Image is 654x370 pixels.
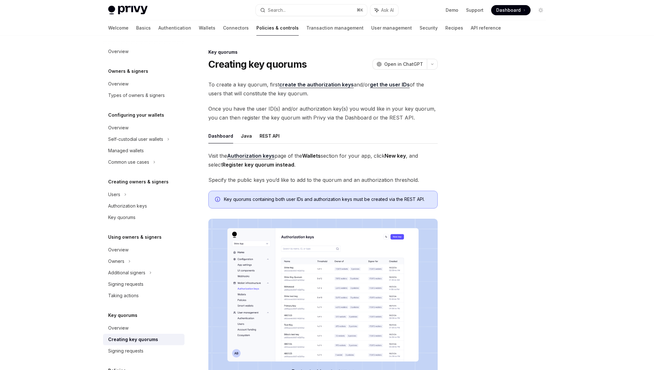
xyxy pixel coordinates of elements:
a: Overview [103,78,184,90]
a: create the authorization keys [279,81,354,88]
svg: Info [215,197,221,203]
button: Ask AI [370,4,398,16]
div: Overview [108,124,129,132]
img: light logo [108,6,148,15]
a: Overview [103,322,184,334]
a: Policies & controls [256,20,299,36]
span: Key quorums containing both user IDs and authorization keys must be created via the REST API. [224,196,431,202]
a: User management [371,20,412,36]
strong: New key [385,153,406,159]
a: Types of owners & signers [103,90,184,101]
span: Visit the page of the section for your app, click , and select . [208,151,438,169]
a: Signing requests [103,345,184,357]
a: Taking actions [103,290,184,301]
div: Signing requests [108,280,143,288]
h5: Owners & signers [108,67,148,75]
div: Key quorums [108,214,136,221]
a: Security [420,20,438,36]
div: Overview [108,48,129,55]
a: Authentication [158,20,191,36]
a: Connectors [223,20,249,36]
a: Creating key quorums [103,334,184,345]
div: Users [108,191,120,198]
button: REST API [260,128,280,143]
a: Key quorums [103,212,184,223]
a: Overview [103,46,184,57]
div: Overview [108,80,129,88]
div: Authorization keys [108,202,147,210]
h5: Key quorums [108,312,137,319]
a: Authorization keys [103,200,184,212]
span: Dashboard [496,7,521,13]
span: Once you have the user ID(s) and/or authorization key(s) you would like in your key quorum, you c... [208,104,438,122]
h5: Using owners & signers [108,233,162,241]
button: Java [241,128,252,143]
strong: Wallets [302,153,321,159]
h5: Configuring your wallets [108,111,164,119]
a: Signing requests [103,278,184,290]
a: Overview [103,122,184,134]
button: Toggle dark mode [536,5,546,15]
h5: Creating owners & signers [108,178,169,186]
div: Owners [108,257,124,265]
a: Authorization keys [227,153,275,159]
a: get the user IDs [370,81,410,88]
div: Search... [268,6,286,14]
div: Additional signers [108,269,145,277]
button: Search...⌘K [256,4,367,16]
strong: Register key quorum instead [222,161,294,168]
button: Open in ChatGPT [372,59,427,70]
a: Wallets [199,20,215,36]
span: To create a key quorum, first and/or of the users that will constitute the key quorum. [208,80,438,98]
div: Signing requests [108,347,143,355]
a: Overview [103,244,184,256]
a: Recipes [445,20,463,36]
div: Managed wallets [108,147,144,154]
a: API reference [471,20,501,36]
span: Open in ChatGPT [384,61,423,67]
span: Specify the public keys you’d like to add to the quorum and an authorization threshold. [208,175,438,184]
span: ⌘ K [357,8,363,13]
div: Self-custodial user wallets [108,135,163,143]
a: Welcome [108,20,129,36]
h1: Creating key quorums [208,58,307,70]
a: Basics [136,20,151,36]
a: Demo [446,7,458,13]
div: Taking actions [108,292,139,299]
a: Dashboard [491,5,531,15]
button: Dashboard [208,128,233,143]
div: Overview [108,324,129,332]
div: Creating key quorums [108,336,158,343]
span: Ask AI [381,7,394,13]
a: Transaction management [306,20,364,36]
div: Types of owners & signers [108,92,165,99]
div: Overview [108,246,129,254]
div: Key quorums [208,49,438,55]
a: Support [466,7,484,13]
a: Managed wallets [103,145,184,156]
div: Common use cases [108,158,149,166]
